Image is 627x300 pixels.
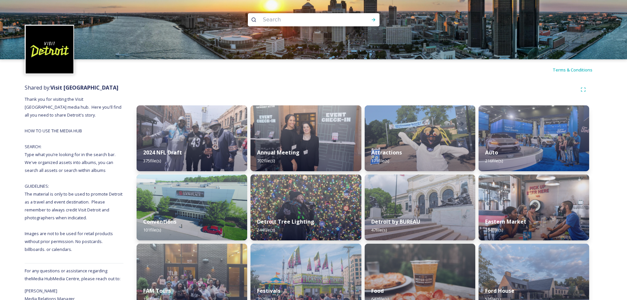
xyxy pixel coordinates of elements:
strong: Auto [485,149,498,156]
strong: Attractions [371,149,402,156]
img: b41b5269-79c1-44fe-8f0b-cab865b206ff.jpg [365,105,475,171]
strong: Ford House [485,287,514,294]
strong: Detroit Tree Lighting [257,218,314,225]
span: 244 file(s) [257,227,275,233]
span: 184 file(s) [485,227,503,233]
strong: Detroit by BUREAU [371,218,420,225]
strong: 2024 NFL Draft [143,149,182,156]
input: Search [260,13,350,27]
img: 1cf80b3c-b923-464a-9465-a021a0fe5627.jpg [137,105,247,171]
a: Terms & Conditions [553,66,602,74]
span: 47 file(s) [371,227,387,233]
span: 375 file(s) [143,158,161,164]
strong: Festivals [257,287,280,294]
img: 3c2c6adb-06da-4ad6-b7c8-83bb800b1f33.jpg [479,175,589,240]
img: VISIT%20DETROIT%20LOGO%20-%20BLACK%20BACKGROUND.png [26,26,73,73]
strong: Eastern Market [485,218,526,225]
strong: Food [371,287,384,294]
span: Shared by: [25,84,118,91]
strong: FAM Tours [143,287,171,294]
strong: Visit [GEOGRAPHIC_DATA] [50,84,118,91]
img: d7532473-e64b-4407-9cc3-22eb90fab41b.jpg [479,105,589,171]
span: 216 file(s) [485,158,503,164]
span: 101 file(s) [143,227,161,233]
span: Terms & Conditions [553,67,592,73]
img: 8c0cc7c4-d0ac-4b2f-930c-c1f64b82d302.jpg [250,105,361,171]
span: 702 file(s) [257,158,275,164]
strong: Conventions [143,218,176,225]
span: For any questions or assistance regarding the Media Hub Media Centre, please reach out to: [25,268,120,282]
img: 35ad669e-8c01-473d-b9e4-71d78d8e13d9.jpg [137,175,247,240]
span: Thank you for visiting the Visit [GEOGRAPHIC_DATA] media hub. Here you'll find all you need to sh... [25,96,123,252]
img: Bureau_DIA_6998.jpg [365,175,475,240]
strong: Annual Meeting [257,149,300,156]
span: 171 file(s) [371,158,389,164]
img: ad1a86ae-14bd-4f6b-9ce0-fa5a51506304.jpg [250,175,361,240]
